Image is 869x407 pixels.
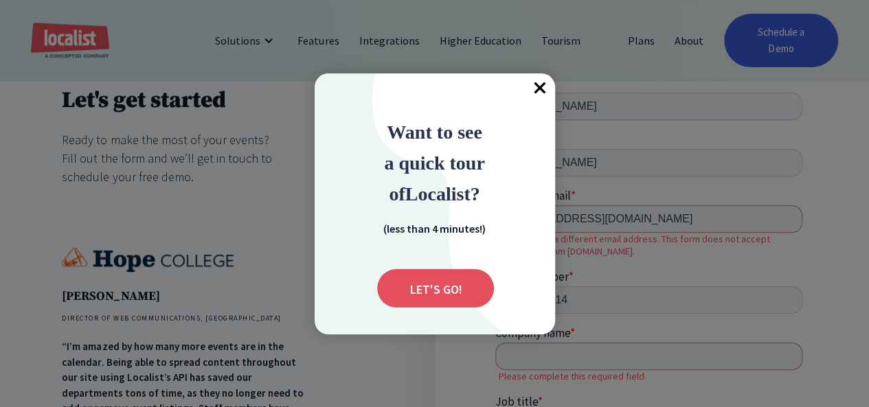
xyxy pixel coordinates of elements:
strong: a quick to [384,152,465,174]
label: Please complete this required field. [3,362,313,375]
div: Close popup [525,73,555,104]
strong: ur of [389,152,484,205]
div: (less than 4 minutes!) [365,220,503,236]
div: Want to see a quick tour of Localist? [342,116,528,209]
span: × [525,73,555,104]
span: Localist? [405,183,480,205]
label: Please enter a different email address. This form does not accept addresses from [DOMAIN_NAME]. [3,156,313,181]
span: Want to see [387,121,482,143]
strong: (less than 4 minutes!) [383,222,486,235]
label: Please complete this required field. [3,294,313,306]
div: Submit [377,269,494,307]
